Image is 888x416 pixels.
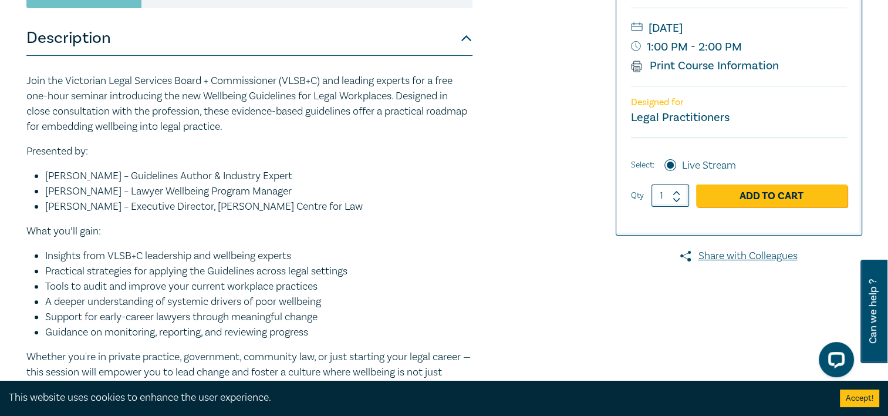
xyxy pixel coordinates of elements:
[45,264,472,279] li: Practical strategies for applying the Guidelines across legal settings
[631,110,730,125] small: Legal Practitioners
[616,249,862,264] a: Share with Colleagues
[45,169,472,184] li: [PERSON_NAME] – Guidelines Author & Industry Expert
[631,159,654,172] span: Select:
[809,337,859,387] iframe: LiveChat chat widget
[631,58,779,73] a: Print Course Information
[651,184,689,207] input: 1
[26,350,472,395] p: Whether you're in private practice, government, community law, or just starting your legal career...
[682,158,736,173] label: Live Stream
[45,325,472,340] li: Guidance on monitoring, reporting, and reviewing progress
[867,267,879,356] span: Can we help ?
[9,390,822,405] div: This website uses cookies to enhance the user experience.
[26,144,472,159] p: Presented by:
[26,21,472,56] button: Description
[45,310,472,325] li: Support for early-career lawyers through meaningful change
[631,97,847,108] p: Designed for
[45,249,472,264] li: Insights from VLSB+C leadership and wellbeing experts
[631,189,644,202] label: Qty
[26,224,472,239] p: What you’ll gain:
[26,73,472,135] p: Join the Victorian Legal Services Board + Commissioner (VLSB+C) and leading experts for a free on...
[631,38,847,56] small: 1:00 PM - 2:00 PM
[840,390,879,407] button: Accept cookies
[45,199,472,214] li: [PERSON_NAME] – Executive Director, [PERSON_NAME] Centre for Law
[45,279,472,294] li: Tools to audit and improve your current workplace practices
[696,184,847,207] a: Add to Cart
[45,294,472,310] li: A deeper understanding of systemic drivers of poor wellbeing
[45,184,472,199] li: [PERSON_NAME] – Lawyer Wellbeing Program Manager
[631,19,847,38] small: [DATE]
